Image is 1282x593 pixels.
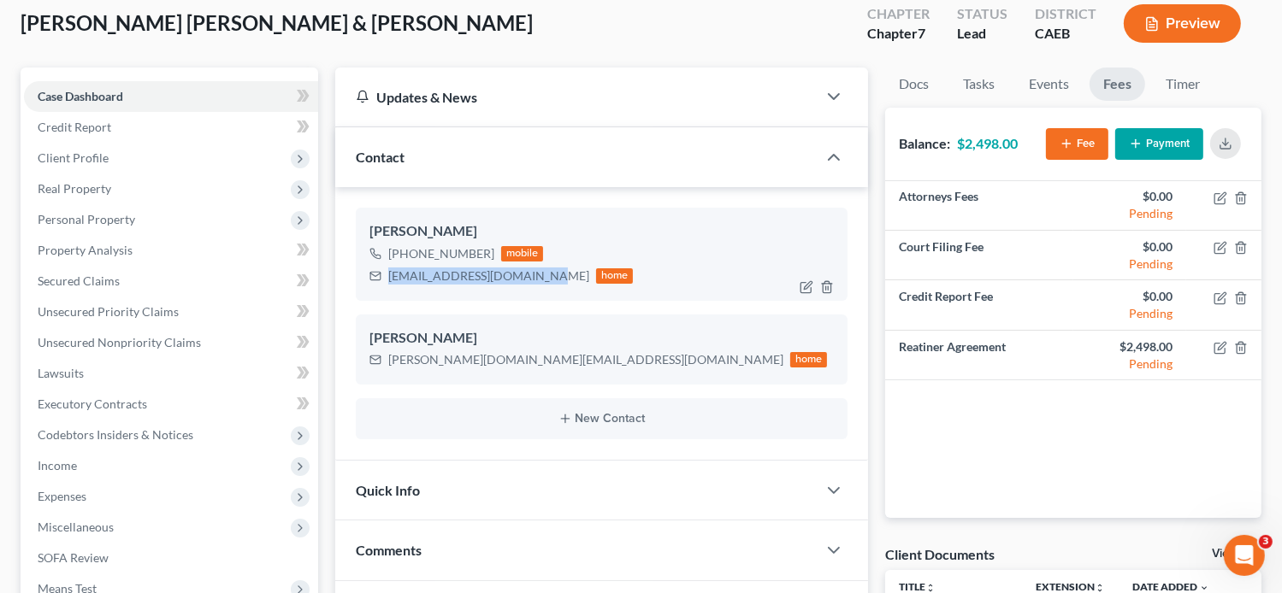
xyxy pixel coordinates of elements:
[24,235,318,266] a: Property Analysis
[369,412,835,426] button: New Contact
[501,246,544,261] div: mobile
[949,68,1008,101] a: Tasks
[21,10,533,35] span: [PERSON_NAME] [PERSON_NAME] & [PERSON_NAME]
[1087,188,1173,205] div: $0.00
[1090,68,1145,101] a: Fees
[369,221,835,242] div: [PERSON_NAME]
[885,330,1073,379] td: Reatiner Agreement
[38,273,120,288] span: Secured Claims
[1087,288,1173,305] div: $0.00
[790,352,828,367] div: home
[957,4,1007,24] div: Status
[1046,128,1108,160] button: Fee
[38,89,123,103] span: Case Dashboard
[38,335,201,349] span: Unsecured Nonpriority Claims
[899,135,950,151] strong: Balance:
[885,545,995,563] div: Client Documents
[38,550,109,565] span: SOFA Review
[957,24,1007,44] div: Lead
[38,212,135,226] span: Personal Property
[1035,4,1096,24] div: District
[1087,355,1173,373] div: Pending
[1015,68,1083,101] a: Events
[38,366,84,380] span: Lawsuits
[24,266,318,296] a: Secured Claims
[369,328,835,349] div: [PERSON_NAME]
[925,583,936,593] i: unfold_more
[24,358,318,389] a: Lawsuits
[38,243,133,257] span: Property Analysis
[24,389,318,420] a: Executory Contracts
[1035,24,1096,44] div: CAEB
[38,458,77,473] span: Income
[24,327,318,358] a: Unsecured Nonpriority Claims
[356,482,420,498] span: Quick Info
[388,245,494,262] div: [PHONE_NUMBER]
[1224,535,1265,576] iframe: Intercom live chat
[38,489,86,503] span: Expenses
[1087,338,1173,355] div: $2,498.00
[1132,580,1209,593] a: Date Added expand_more
[918,25,925,41] span: 7
[1087,205,1173,222] div: Pending
[596,268,634,284] div: home
[885,231,1073,280] td: Court Filing Fee
[38,304,179,319] span: Unsecured Priority Claims
[1152,68,1214,101] a: Timer
[356,149,405,165] span: Contact
[1124,4,1241,43] button: Preview
[1095,583,1105,593] i: unfold_more
[899,580,936,593] a: Titleunfold_more
[867,24,930,44] div: Chapter
[24,81,318,112] a: Case Dashboard
[885,280,1073,330] td: Credit Report Fee
[1259,535,1273,549] span: 3
[388,351,783,368] div: [PERSON_NAME][DOMAIN_NAME][EMAIL_ADDRESS][DOMAIN_NAME]
[1087,305,1173,322] div: Pending
[24,543,318,573] a: SOFA Review
[388,267,589,285] div: [EMAIL_ADDRESS][DOMAIN_NAME]
[1087,255,1173,273] div: Pending
[1212,548,1255,560] a: View All
[957,135,1018,151] strong: $2,498.00
[24,296,318,327] a: Unsecured Priority Claims
[1199,583,1209,593] i: expand_more
[38,427,193,442] span: Codebtors Insiders & Notices
[1087,238,1173,255] div: $0.00
[38,181,111,196] span: Real Property
[1036,580,1105,593] a: Extensionunfold_more
[38,120,111,134] span: Credit Report
[24,112,318,143] a: Credit Report
[885,68,942,101] a: Docs
[38,150,109,165] span: Client Profile
[38,520,114,534] span: Miscellaneous
[1115,128,1203,160] button: Payment
[356,88,797,106] div: Updates & News
[356,542,422,558] span: Comments
[885,181,1073,231] td: Attorneys Fees
[867,4,930,24] div: Chapter
[38,396,147,411] span: Executory Contracts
